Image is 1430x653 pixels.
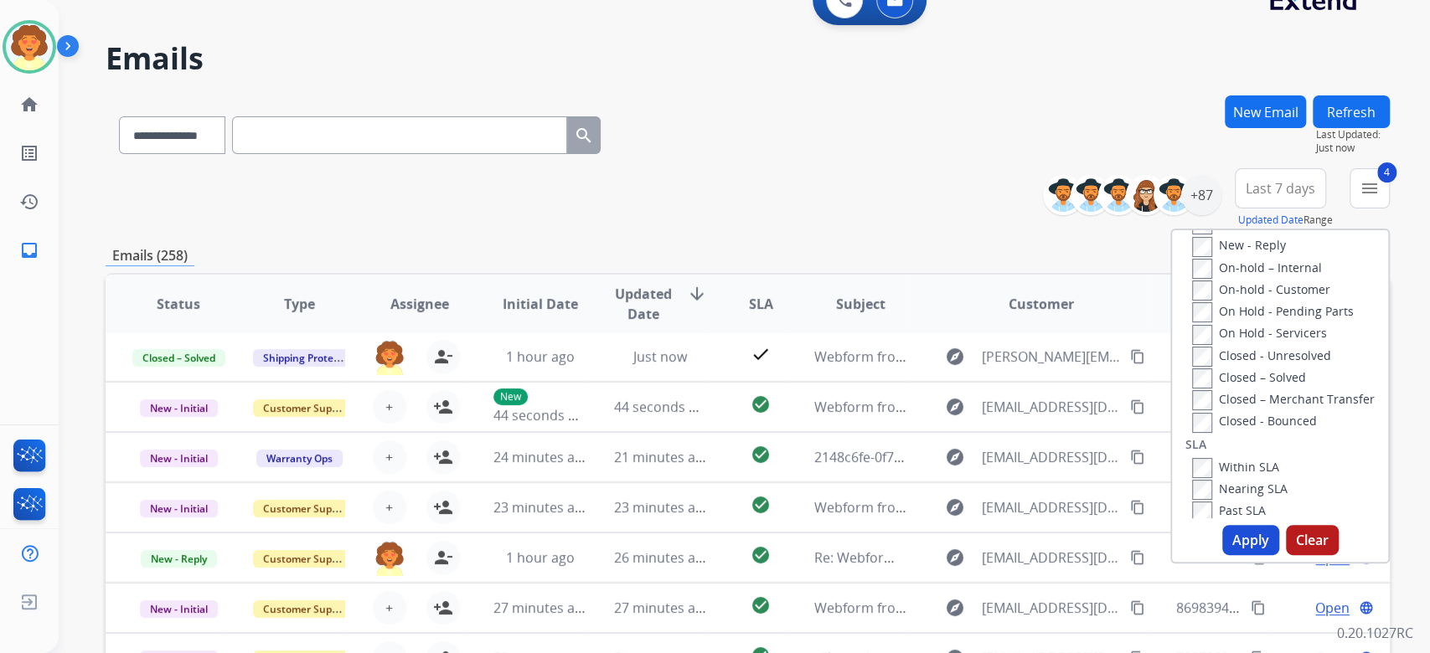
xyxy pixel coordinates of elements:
[157,294,200,314] span: Status
[1251,600,1266,615] mat-icon: content_copy
[385,497,393,517] span: +
[814,498,1194,517] span: Webform from [EMAIL_ADDRESS][DOMAIN_NAME] on [DATE]
[814,548,1216,567] span: Re: Webform from [EMAIL_ADDRESS][DOMAIN_NAME] on [DATE]
[1192,347,1212,367] input: Closed - Unresolved
[253,600,362,618] span: Customer Support
[751,394,771,414] mat-icon: check_circle
[284,294,315,314] span: Type
[385,447,393,467] span: +
[132,349,225,367] span: Closed – Solved
[1192,303,1354,319] label: On Hold - Pending Parts
[982,447,1121,467] span: [EMAIL_ADDRESS][DOMAIN_NAME]
[1181,175,1221,215] div: +87
[1360,178,1380,198] mat-icon: menu
[493,599,591,617] span: 27 minutes ago
[106,42,1390,75] h2: Emails
[1192,413,1212,433] input: Closed - Bounced
[1192,458,1212,478] input: Within SLA
[433,397,453,417] mat-icon: person_add
[1315,598,1350,618] span: Open
[982,548,1121,568] span: [EMAIL_ADDRESS][DOMAIN_NAME]
[1286,525,1339,555] button: Clear
[945,397,965,417] mat-icon: explore
[614,398,712,416] span: 44 seconds ago
[814,448,1261,466] span: 2148c6fe-0f74-46ce-99cd-83d09b25249b - Request to file damage Claim
[493,498,591,517] span: 23 minutes ago
[1130,450,1145,465] mat-icon: content_copy
[433,598,453,618] mat-icon: person_add
[6,23,53,70] img: avatar
[1192,481,1288,496] label: Nearing SLA
[982,497,1121,517] span: [EMAIL_ADDRESS][DOMAIN_NAME]
[433,548,453,568] mat-icon: person_remove
[836,294,885,314] span: Subject
[1130,600,1145,615] mat-icon: content_copy
[1192,480,1212,500] input: Nearing SLA
[1192,368,1212,388] input: Closed – Solved
[1009,294,1074,314] span: Customer
[751,495,771,515] mat-icon: check_circle
[687,284,707,304] mat-icon: arrow_downward
[141,550,217,568] span: New - Reply
[1316,141,1390,155] span: Just now
[433,497,453,517] mat-icon: person_add
[1192,237,1286,253] label: New - Reply
[574,126,594,146] mat-icon: search
[253,399,362,417] span: Customer Support
[1246,185,1315,192] span: Last 7 days
[614,448,711,466] span: 21 minutes ago
[1359,600,1374,615] mat-icon: language
[140,600,218,618] span: New - Initial
[1225,95,1306,128] button: New Email
[1192,260,1322,275] label: On-hold – Internal
[1192,281,1330,297] label: On-hold - Customer
[390,294,449,314] span: Assignee
[385,397,393,417] span: +
[614,599,711,617] span: 27 minutes ago
[505,548,574,567] span: 1 hour ago
[945,347,965,367] mat-icon: explore
[751,445,771,465] mat-icon: check_circle
[814,599,1194,617] span: Webform from [EMAIL_ADDRESS][DOMAIN_NAME] on [DATE]
[1192,369,1306,385] label: Closed – Solved
[106,245,194,266] p: Emails (258)
[493,406,591,424] span: 44 seconds ago
[1313,95,1390,128] button: Refresh
[493,448,591,466] span: 24 minutes ago
[1130,550,1145,565] mat-icon: content_copy
[140,450,218,467] span: New - Initial
[433,347,453,367] mat-icon: person_remove
[373,440,406,474] button: +
[1192,347,1331,363] label: Closed - Unresolved
[253,349,368,367] span: Shipping Protection
[1316,128,1390,141] span: Last Updated:
[1192,325,1327,341] label: On Hold - Servicers
[614,548,711,567] span: 26 minutes ago
[1192,502,1266,518] label: Past SLA
[256,450,343,467] span: Warranty Ops
[140,500,218,517] span: New - Initial
[945,447,965,467] mat-icon: explore
[505,347,574,366] span: 1 hour ago
[1238,213,1333,227] span: Range
[945,497,965,517] mat-icon: explore
[614,284,674,324] span: Updated Date
[19,240,39,260] mat-icon: inbox
[19,95,39,115] mat-icon: home
[1337,623,1413,643] p: 0.20.1027RC
[373,491,406,524] button: +
[385,598,393,618] span: +
[1238,213,1304,227] button: Updated Date
[751,595,771,615] mat-icon: check_circle
[373,541,406,576] img: agent-avatar
[1130,399,1145,414] mat-icon: content_copy
[945,598,965,618] mat-icon: explore
[1377,162,1396,183] span: 4
[1192,390,1212,410] input: Closed – Merchant Transfer
[1222,525,1279,555] button: Apply
[373,340,406,375] img: agent-avatar
[1350,168,1390,208] button: 4
[253,550,362,568] span: Customer Support
[502,294,577,314] span: Initial Date
[1192,501,1212,522] input: Past SLA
